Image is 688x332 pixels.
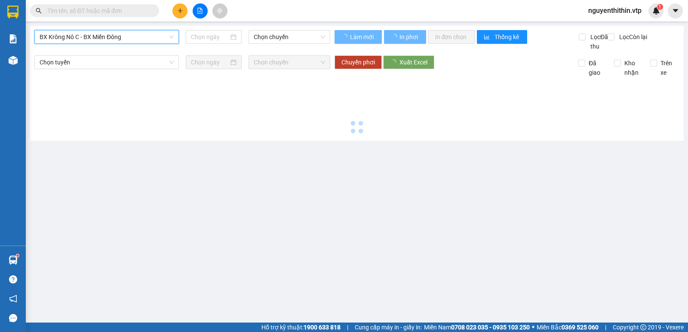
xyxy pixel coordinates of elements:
[672,7,679,15] span: caret-down
[657,58,679,77] span: Trên xe
[197,8,203,14] span: file-add
[9,295,17,303] span: notification
[658,4,661,10] span: 1
[7,6,18,18] img: logo-vxr
[177,8,183,14] span: plus
[484,34,491,41] span: bar-chart
[616,32,648,42] span: Lọc Còn lại
[424,323,530,332] span: Miền Nam
[9,60,18,72] span: Nơi gửi:
[40,56,174,69] span: Chọn tuyến
[40,30,174,43] span: BX Krông Nô C - BX Miền Đông
[640,324,646,330] span: copyright
[335,55,382,69] button: Chuyển phơi
[494,32,520,42] span: Thống kê
[350,32,375,42] span: Làm mới
[191,58,229,67] input: Chọn ngày
[399,32,419,42] span: In phơi
[587,32,609,51] span: Lọc Đã thu
[9,56,18,65] img: warehouse-icon
[428,30,475,44] button: In đơn chọn
[16,254,19,257] sup: 1
[83,32,121,39] span: DSA09250206
[605,323,606,332] span: |
[304,324,341,331] strong: 1900 633 818
[82,39,121,45] span: 18:29:46 [DATE]
[581,5,648,16] span: nguyenthithin.vtp
[668,3,683,18] button: caret-down
[652,7,660,15] img: icon-new-feature
[451,324,530,331] strong: 0708 023 035 - 0935 103 250
[384,30,426,44] button: In phơi
[585,58,608,77] span: Đã giao
[621,58,643,77] span: Kho nhận
[9,34,18,43] img: solution-icon
[30,52,100,58] strong: BIÊN NHẬN GỬI HÀNG HOÁ
[347,323,348,332] span: |
[9,314,17,322] span: message
[383,55,434,69] button: Xuất Excel
[9,256,18,265] img: warehouse-icon
[66,60,80,72] span: Nơi nhận:
[29,60,51,65] span: PV Đắk Sắk
[537,323,599,332] span: Miền Bắc
[261,323,341,332] span: Hỗ trợ kỹ thuật:
[254,56,325,69] span: Chọn chuyến
[193,3,208,18] button: file-add
[477,30,527,44] button: bar-chartThống kê
[172,3,187,18] button: plus
[191,32,229,42] input: Chọn ngày
[36,8,42,14] span: search
[562,324,599,331] strong: 0369 525 060
[532,326,534,329] span: ⚪️
[9,19,20,41] img: logo
[657,4,663,10] sup: 1
[217,8,223,14] span: aim
[355,323,422,332] span: Cung cấp máy in - giấy in:
[254,30,325,43] span: Chọn chuyến
[212,3,227,18] button: aim
[22,14,70,46] strong: CÔNG TY TNHH [GEOGRAPHIC_DATA] 214 QL13 - P.26 - Q.BÌNH THẠNH - TP HCM 1900888606
[335,30,382,44] button: Làm mới
[391,34,398,40] span: loading
[9,275,17,283] span: question-circle
[341,34,349,40] span: loading
[47,6,149,15] input: Tìm tên, số ĐT hoặc mã đơn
